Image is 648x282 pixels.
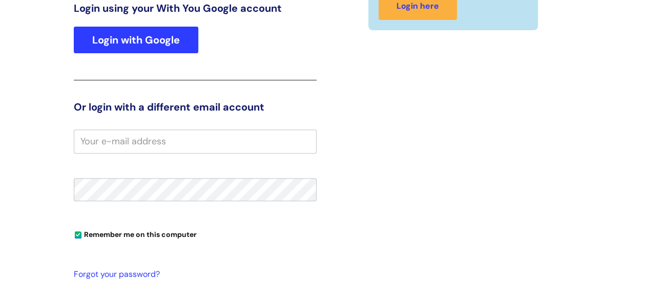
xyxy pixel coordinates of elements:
h3: Or login with a different email account [74,101,317,113]
label: Remember me on this computer [74,228,197,239]
input: Remember me on this computer [75,232,81,238]
a: Forgot your password? [74,267,311,282]
input: Your e-mail address [74,129,317,153]
h3: Login using your With You Google account [74,2,317,14]
div: You can uncheck this option if you're logging in from a shared device [74,226,317,242]
a: Login with Google [74,27,198,53]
